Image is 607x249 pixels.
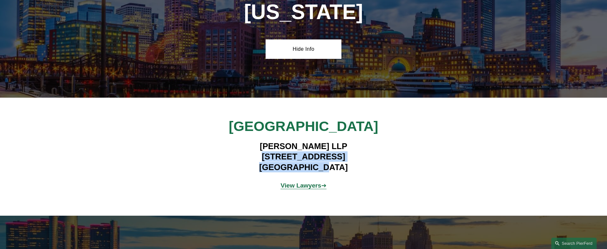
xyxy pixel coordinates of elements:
a: Search this site [551,238,597,249]
span: [GEOGRAPHIC_DATA] [229,118,378,134]
a: Hide Info [266,39,341,59]
a: View Lawyers➔ [281,182,326,189]
h1: [US_STATE] [209,0,398,24]
h4: [PERSON_NAME] LLP [STREET_ADDRESS] [GEOGRAPHIC_DATA] [209,141,398,172]
strong: View Lawyers [281,182,321,189]
span: ➔ [281,182,326,189]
